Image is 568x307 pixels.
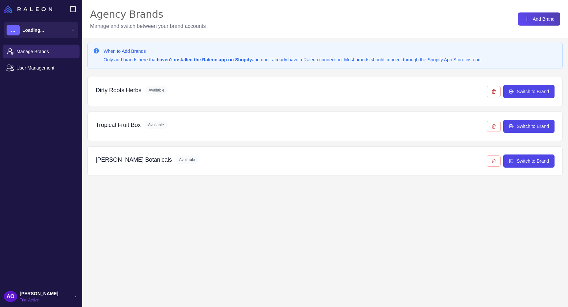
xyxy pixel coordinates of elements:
[503,85,555,98] button: Switch to Brand
[145,86,168,94] span: Available
[487,86,501,97] button: Remove from agency
[16,48,74,55] span: Manage Brands
[20,290,58,297] span: [PERSON_NAME]
[7,25,20,35] div: ...
[4,5,52,13] img: Raleon Logo
[157,57,252,62] strong: haven't installed the Raleon app on Shopify
[4,5,55,13] a: Raleon Logo
[4,22,78,38] button: ...Loading...
[503,154,555,168] button: Switch to Brand
[22,27,44,34] span: Loading...
[176,155,198,164] span: Available
[90,8,206,21] div: Agency Brands
[96,121,141,130] h3: Tropical Fruit Box
[145,121,167,129] span: Available
[4,291,17,302] div: AO
[518,12,560,26] button: Add Brand
[3,45,80,58] a: Manage Brands
[503,120,555,133] button: Switch to Brand
[487,121,501,132] button: Remove from agency
[96,155,172,164] h3: [PERSON_NAME] Botanicals
[16,64,74,72] span: User Management
[487,155,501,167] button: Remove from agency
[3,61,80,75] a: User Management
[104,56,482,63] p: Only add brands here that and don't already have a Raleon connection. Most brands should connect ...
[96,86,141,95] h3: Dirty Roots Herbs
[20,297,58,303] span: Trial Active
[90,22,206,30] p: Manage and switch between your brand accounts
[104,48,482,55] h3: When to Add Brands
